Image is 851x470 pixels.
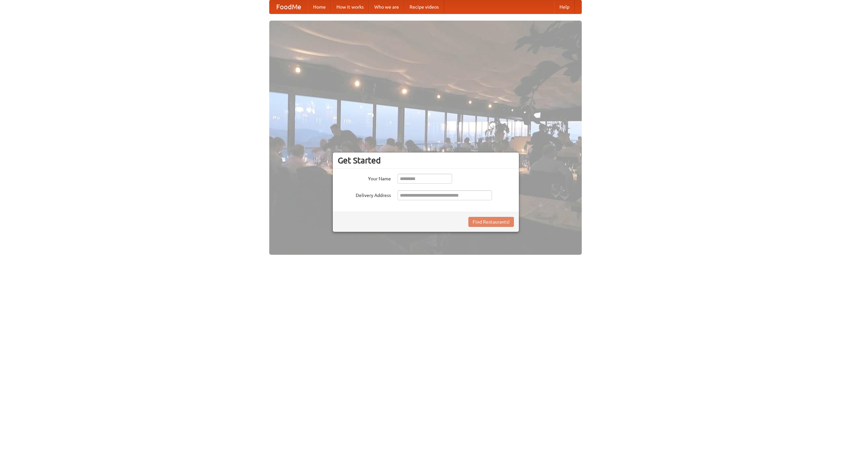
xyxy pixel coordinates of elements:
h3: Get Started [338,155,514,165]
a: How it works [331,0,369,14]
a: Recipe videos [404,0,444,14]
a: FoodMe [270,0,308,14]
a: Home [308,0,331,14]
label: Your Name [338,174,391,182]
a: Who we are [369,0,404,14]
button: Find Restaurants! [468,217,514,227]
label: Delivery Address [338,190,391,199]
a: Help [554,0,575,14]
